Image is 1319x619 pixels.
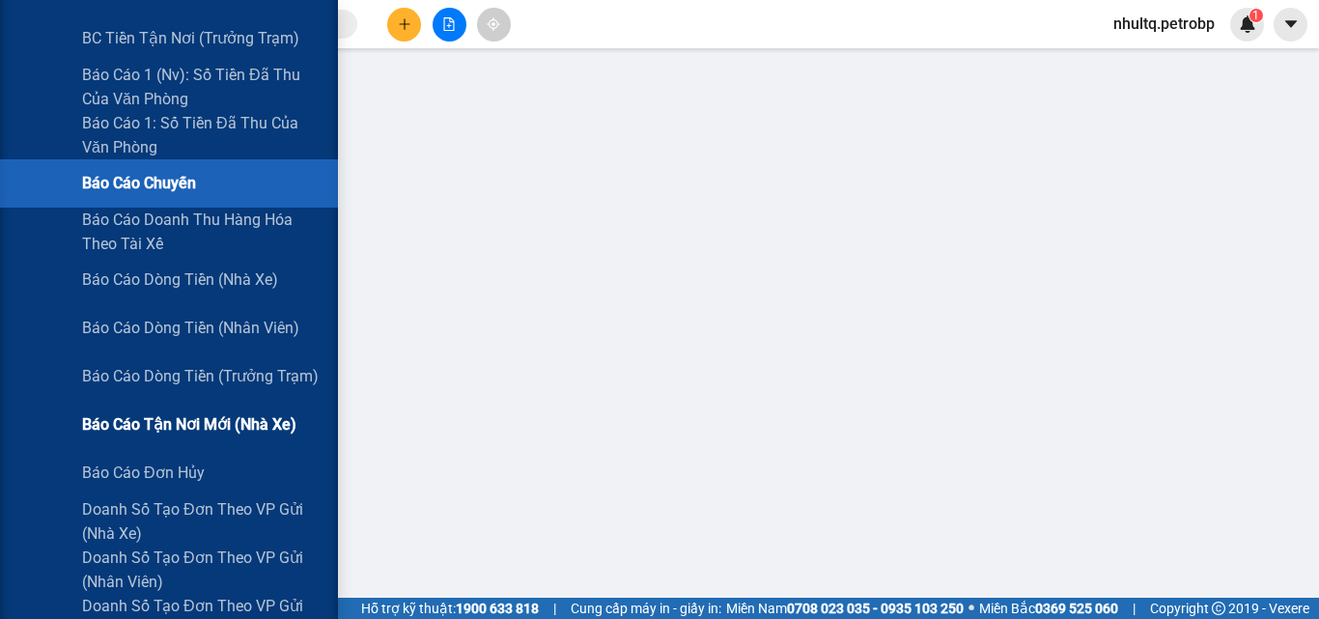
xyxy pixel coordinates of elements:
[1098,12,1230,36] span: nhultq.petrobp
[82,111,323,159] span: Báo cáo 1: Số tiền đã thu của văn phòng
[82,461,205,485] span: Báo cáo đơn hủy
[82,497,323,546] span: Doanh số tạo đơn theo VP gửi (nhà xe)
[487,17,500,31] span: aim
[1282,15,1300,33] span: caret-down
[477,8,511,42] button: aim
[571,598,721,619] span: Cung cấp máy in - giấy in:
[456,601,539,616] strong: 1900 633 818
[1035,601,1118,616] strong: 0369 525 060
[82,412,296,436] span: Báo cáo tận nơi mới (nhà xe)
[82,26,299,50] span: BC tiền tận nơi (trưởng trạm)
[1252,9,1259,22] span: 1
[433,8,466,42] button: file-add
[82,63,323,111] span: Báo cáo 1 (nv): Số tiền đã thu của văn phòng
[726,598,964,619] span: Miền Nam
[787,601,964,616] strong: 0708 023 035 - 0935 103 250
[387,8,421,42] button: plus
[398,17,411,31] span: plus
[442,17,456,31] span: file-add
[82,267,278,292] span: Báo cáo dòng tiền (nhà xe)
[1212,602,1225,615] span: copyright
[968,605,974,612] span: ⚪️
[82,171,196,195] span: Báo cáo chuyến
[361,598,539,619] span: Hỗ trợ kỹ thuật:
[1274,8,1307,42] button: caret-down
[553,598,556,619] span: |
[82,316,299,340] span: Báo cáo dòng tiền (nhân viên)
[82,208,323,256] span: Báo cáo doanh thu hàng hóa theo tài xế
[1133,598,1136,619] span: |
[82,546,323,594] span: Doanh số tạo đơn theo VP gửi (nhân viên)
[1249,9,1263,22] sup: 1
[1239,15,1256,33] img: icon-new-feature
[82,364,319,388] span: Báo cáo dòng tiền (trưởng trạm)
[979,598,1118,619] span: Miền Bắc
